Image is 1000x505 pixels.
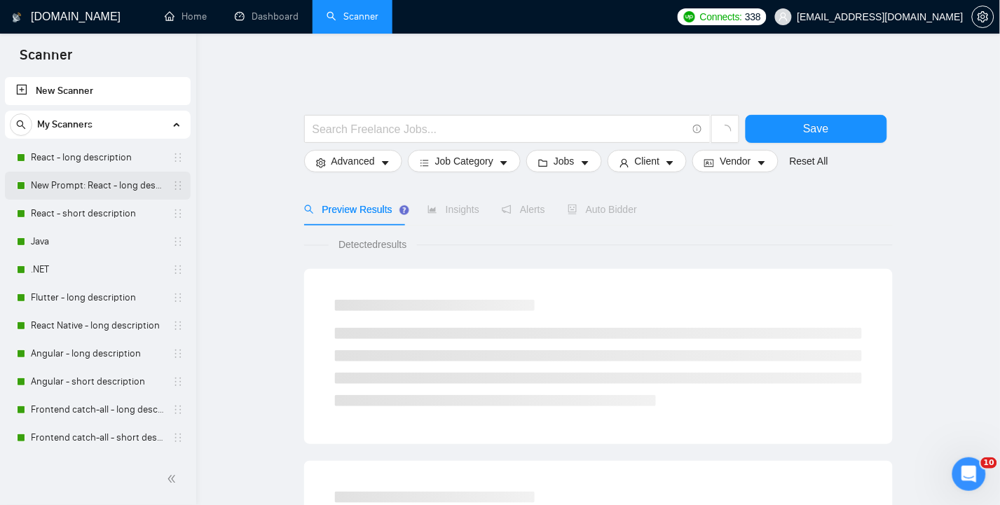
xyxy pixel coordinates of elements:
span: caret-down [580,158,590,168]
a: searchScanner [327,11,378,22]
span: 10 [981,457,997,469]
a: Java [31,228,164,256]
button: userClientcaret-down [608,150,687,172]
button: folderJobscaret-down [526,150,602,172]
span: holder [172,348,184,359]
span: robot [568,205,577,214]
span: holder [172,320,184,331]
span: info-circle [693,125,702,134]
span: holder [172,152,184,163]
span: Client [635,153,660,169]
span: Save [803,120,828,137]
span: holder [172,432,184,443]
span: holder [172,208,184,219]
iframe: Intercom live chat [952,457,986,491]
a: Frontend catch-all - short description [31,424,164,452]
a: .NET [31,256,164,284]
span: Connects: [700,9,742,25]
img: upwork-logo.png [684,11,695,22]
span: user [619,158,629,168]
span: double-left [167,472,181,486]
a: homeHome [165,11,207,22]
a: New Scanner [16,77,179,105]
span: holder [172,376,184,387]
span: Insights [427,204,479,215]
button: barsJob Categorycaret-down [408,150,521,172]
a: React - long description [31,144,164,172]
span: notification [502,205,512,214]
a: Angular - short description [31,368,164,396]
a: Frontend catch-all - long description [31,396,164,424]
span: caret-down [665,158,675,168]
button: settingAdvancedcaret-down [304,150,402,172]
a: React Native - long description [31,312,164,340]
a: React - short description [31,200,164,228]
span: search [11,120,32,130]
button: search [10,113,32,136]
span: bars [420,158,430,168]
button: idcardVendorcaret-down [692,150,778,172]
div: Tooltip anchor [398,204,411,216]
a: Reset All [790,153,828,169]
a: New Prompt: React - long description [31,172,164,200]
span: Vendor [720,153,751,169]
button: setting [972,6,994,28]
span: loading [719,125,732,137]
span: caret-down [499,158,509,168]
span: Advanced [331,153,375,169]
span: holder [172,292,184,303]
span: caret-down [381,158,390,168]
a: dashboardDashboard [235,11,299,22]
span: user [779,12,788,22]
span: 338 [745,9,760,25]
input: Search Freelance Jobs... [313,120,687,138]
span: Scanner [8,45,83,74]
button: Save [746,115,887,143]
span: Detected results [329,237,416,252]
span: Auto Bidder [568,204,637,215]
span: area-chart [427,205,437,214]
span: holder [172,180,184,191]
a: setting [972,11,994,22]
a: Vue - long description [31,452,164,480]
span: folder [538,158,548,168]
span: Jobs [554,153,575,169]
a: Angular - long description [31,340,164,368]
span: search [304,205,314,214]
span: idcard [704,158,714,168]
span: holder [172,404,184,415]
span: holder [172,236,184,247]
a: Flutter - long description [31,284,164,312]
span: setting [316,158,326,168]
img: logo [12,6,22,29]
span: setting [973,11,994,22]
li: New Scanner [5,77,191,105]
span: Alerts [502,204,545,215]
span: Job Category [435,153,493,169]
span: caret-down [757,158,767,168]
span: Preview Results [304,204,405,215]
span: holder [172,264,184,275]
span: My Scanners [37,111,93,139]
